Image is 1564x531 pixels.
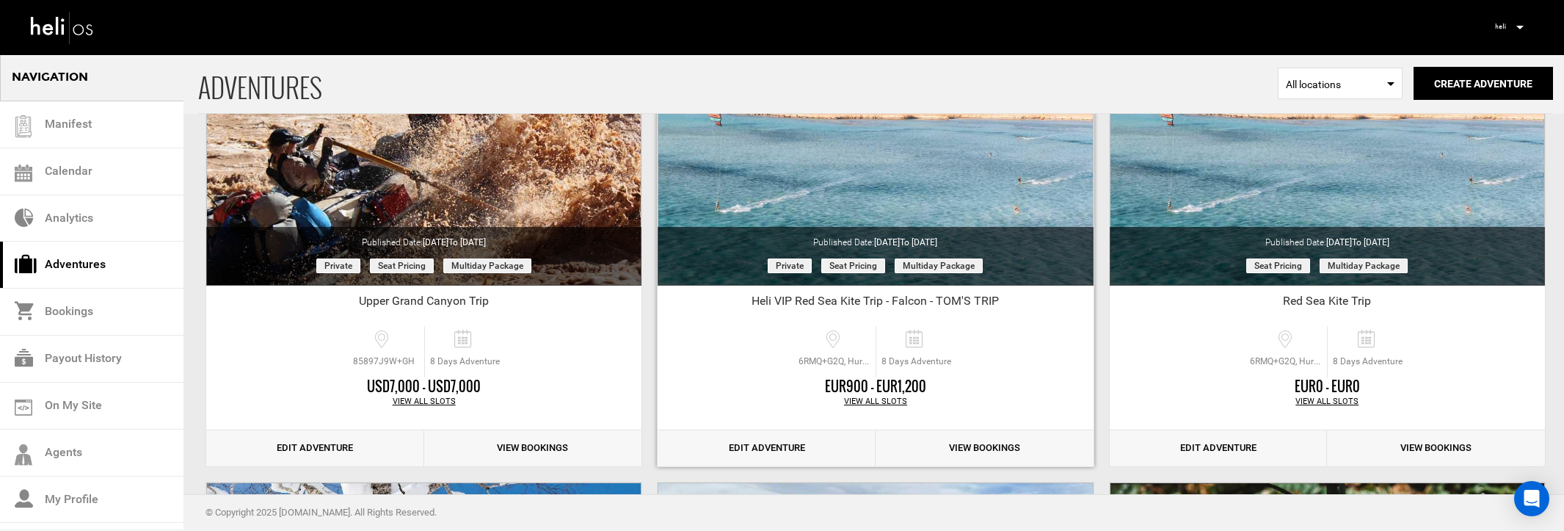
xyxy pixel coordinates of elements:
[206,396,641,408] div: View All Slots
[658,293,1093,315] div: Heli VIP Red Sea Kite Trip - Falcon - TOM'S TRIP
[448,237,486,248] span: to [DATE]
[424,430,642,466] a: View Bookings
[1278,68,1403,99] span: Select box activate
[768,259,812,273] span: Private
[1246,355,1327,368] span: 6RMQ+G2Q, Hurghada, [GEOGRAPHIC_DATA], [GEOGRAPHIC_DATA]
[316,259,360,273] span: Private
[425,355,505,368] span: 8 Days Adventure
[876,430,1094,466] a: View Bookings
[29,8,95,47] img: heli-logo
[1326,237,1389,248] span: [DATE]
[1110,293,1545,315] div: Red Sea Kite Trip
[1286,77,1394,92] span: All locations
[198,54,1278,113] span: ADVENTURES
[658,430,876,466] a: Edit Adventure
[423,237,486,248] span: [DATE]
[1327,430,1545,466] a: View Bookings
[1489,15,1511,37] img: 7b8205e9328a03c7eaaacec4a25d2b25.jpeg
[15,400,32,416] img: on_my_site.svg
[15,444,32,466] img: agents-icon.svg
[1110,378,1545,397] div: EUR0 - EUR0
[900,237,937,248] span: to [DATE]
[206,430,424,466] a: Edit Adventure
[658,396,1093,408] div: View All Slots
[12,115,34,137] img: guest-list.svg
[443,259,531,273] span: Multiday package
[895,259,983,273] span: Multiday package
[1110,430,1328,466] a: Edit Adventure
[206,227,641,249] div: Published Date:
[821,259,885,273] span: Seat Pricing
[343,355,424,368] span: 85897J9W+GH
[1414,67,1553,100] button: Create Adventure
[1514,481,1549,516] div: Open Intercom Messenger
[658,227,1093,249] div: Published Date:
[874,237,937,248] span: [DATE]
[206,293,641,315] div: Upper Grand Canyon Trip
[876,355,956,368] span: 8 Days Adventure
[1110,227,1545,249] div: Published Date:
[795,355,876,368] span: 6RMQ+G2Q, Hurghada, [GEOGRAPHIC_DATA], [GEOGRAPHIC_DATA]
[1110,396,1545,408] div: View All Slots
[1320,259,1408,273] span: Multiday package
[1328,355,1408,368] span: 8 Days Adventure
[658,378,1093,397] div: EUR900 - EUR1,200
[206,378,641,397] div: USD7,000 - USD7,000
[370,259,434,273] span: Seat Pricing
[15,165,32,182] img: calendar.svg
[1352,237,1389,248] span: to [DATE]
[1246,259,1310,273] span: Seat Pricing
